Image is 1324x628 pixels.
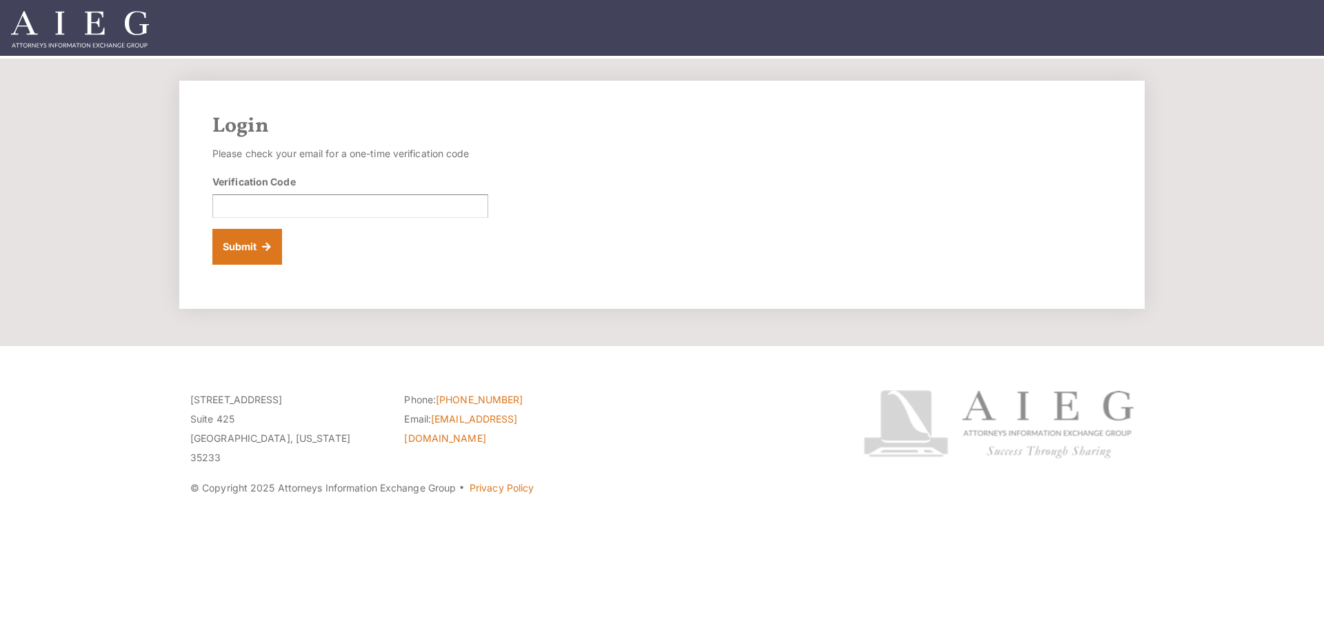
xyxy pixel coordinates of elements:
p: Please check your email for a one-time verification code [212,144,488,163]
span: · [459,487,465,494]
label: Verification Code [212,174,296,189]
button: Submit [212,229,282,265]
a: Privacy Policy [470,482,534,494]
li: Email: [404,409,597,448]
a: [PHONE_NUMBER] [436,394,523,405]
a: [EMAIL_ADDRESS][DOMAIN_NAME] [404,413,517,444]
p: [STREET_ADDRESS] Suite 425 [GEOGRAPHIC_DATA], [US_STATE] 35233 [190,390,383,467]
img: Attorneys Information Exchange Group [11,11,149,48]
h2: Login [212,114,1112,139]
img: Attorneys Information Exchange Group logo [863,390,1134,458]
p: © Copyright 2025 Attorneys Information Exchange Group [190,478,812,498]
li: Phone: [404,390,597,409]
